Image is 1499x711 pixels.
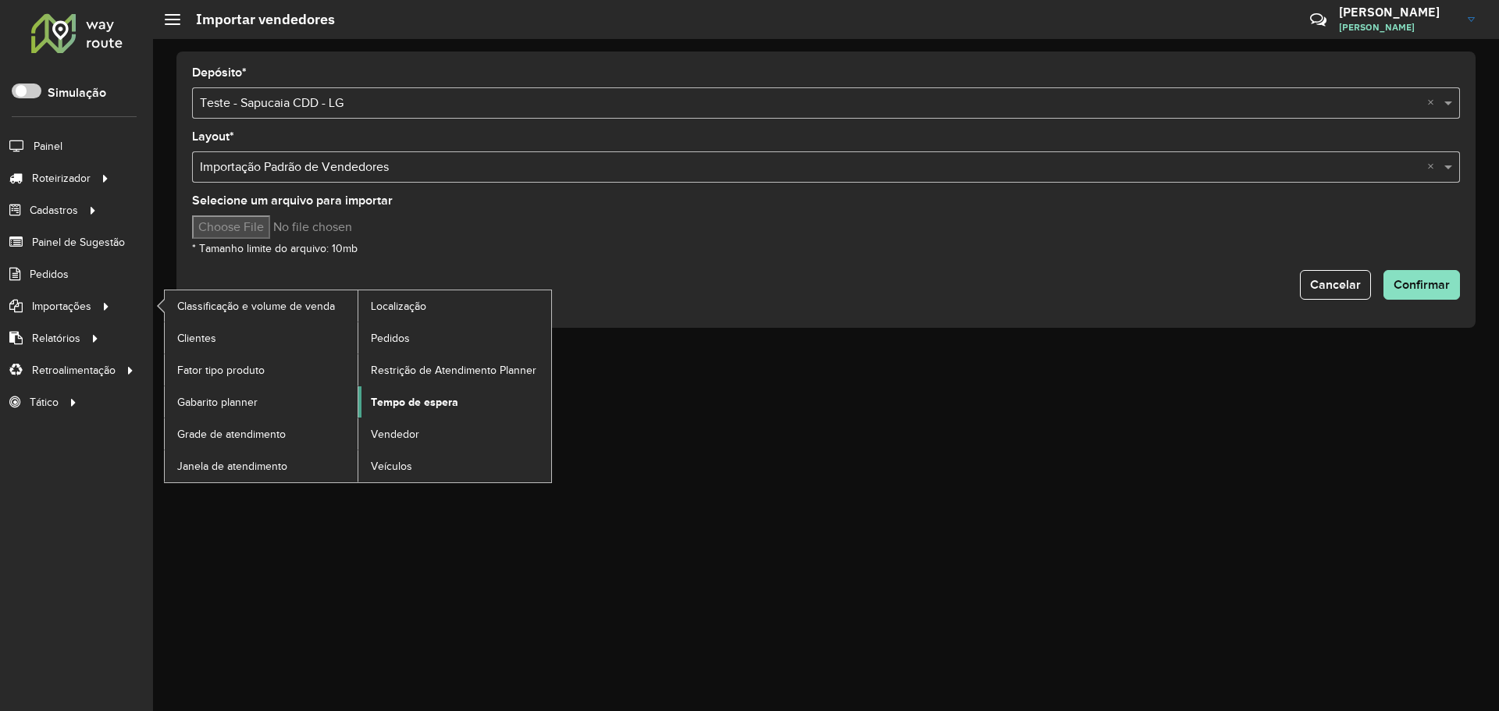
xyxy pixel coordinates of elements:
[165,290,358,322] a: Classificação e volume de venda
[48,84,106,102] label: Simulação
[32,298,91,315] span: Importações
[1427,94,1440,112] span: Clear all
[177,298,335,315] span: Classificação e volume de venda
[32,234,125,251] span: Painel de Sugestão
[371,362,536,379] span: Restrição de Atendimento Planner
[34,138,62,155] span: Painel
[30,394,59,411] span: Tático
[165,418,358,450] a: Grade de atendimento
[1301,3,1335,37] a: Contato Rápido
[371,458,412,475] span: Veículos
[1394,278,1450,291] span: Confirmar
[192,191,393,210] label: Selecione um arquivo para importar
[30,202,78,219] span: Cadastros
[358,322,551,354] a: Pedidos
[358,450,551,482] a: Veículos
[177,458,287,475] span: Janela de atendimento
[32,170,91,187] span: Roteirizador
[371,394,458,411] span: Tempo de espera
[371,298,426,315] span: Localização
[358,386,551,418] a: Tempo de espera
[32,330,80,347] span: Relatórios
[177,330,216,347] span: Clientes
[192,63,247,82] label: Depósito
[192,243,358,254] small: * Tamanho limite do arquivo: 10mb
[1310,278,1361,291] span: Cancelar
[177,362,265,379] span: Fator tipo produto
[371,330,410,347] span: Pedidos
[177,394,258,411] span: Gabarito planner
[192,127,234,146] label: Layout
[165,322,358,354] a: Clientes
[165,450,358,482] a: Janela de atendimento
[180,11,335,28] h2: Importar vendedores
[358,354,551,386] a: Restrição de Atendimento Planner
[358,290,551,322] a: Localização
[1300,270,1371,300] button: Cancelar
[1427,158,1440,176] span: Clear all
[371,426,419,443] span: Vendedor
[177,426,286,443] span: Grade de atendimento
[1339,5,1456,20] h3: [PERSON_NAME]
[32,362,116,379] span: Retroalimentação
[358,418,551,450] a: Vendedor
[1339,20,1456,34] span: [PERSON_NAME]
[30,266,69,283] span: Pedidos
[1383,270,1460,300] button: Confirmar
[165,354,358,386] a: Fator tipo produto
[165,386,358,418] a: Gabarito planner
